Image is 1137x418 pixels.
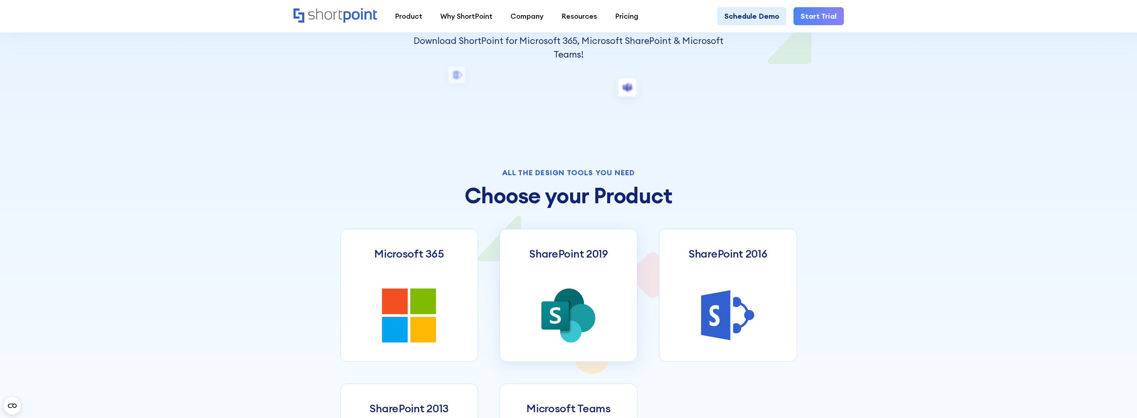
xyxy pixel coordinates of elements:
h3: SharePoint 2013 [369,402,449,415]
a: Company [501,7,552,25]
a: Schedule Demo [717,7,786,25]
h3: SharePoint 2016 [688,247,768,260]
a: SharePoint 2019 [500,229,637,362]
div: Product [395,11,422,22]
div: Company [510,11,544,22]
div: Pricing [615,11,638,22]
a: Start Trial [793,7,844,25]
a: Microsoft 365 [340,229,478,362]
a: Home [294,8,377,24]
a: SharePoint 2016 [659,229,797,362]
button: Open CMP widget [4,397,21,414]
h3: Microsoft 365 [374,247,444,260]
a: Why ShortPoint [431,7,501,25]
div: Why ShortPoint [440,11,492,22]
div: All the design tools you need [340,169,797,176]
a: Pricing [606,7,647,25]
a: Product [386,7,431,25]
a: Resources [552,7,606,25]
h3: Microsoft Teams [526,402,611,415]
div: Resources [561,11,597,22]
h2: Choose your Product [340,183,797,207]
h3: SharePoint 2019 [529,247,608,260]
p: ShortPoint fully integrates with your existing intranet environment. It’s secure, private and eve... [400,7,737,61]
iframe: Chat Widget [1008,335,1137,418]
